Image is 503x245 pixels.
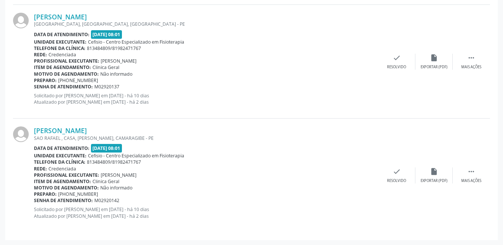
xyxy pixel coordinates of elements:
b: Preparo: [34,77,57,84]
b: Item de agendamento: [34,64,91,70]
span: [PHONE_NUMBER] [58,191,98,197]
i:  [467,54,475,62]
b: Data de atendimento: [34,145,89,151]
span: [DATE] 08:01 [91,30,122,39]
span: [PERSON_NAME] [101,58,136,64]
span: Clinica Geral [92,178,119,185]
img: img [13,13,29,28]
span: 813484809/81982471767 [87,45,141,51]
span: [PHONE_NUMBER] [58,77,98,84]
b: Preparo: [34,191,57,197]
b: Telefone da clínica: [34,159,85,165]
span: Não informado [100,185,132,191]
img: img [13,126,29,142]
span: Cefisio - Centro Especializado em Fisioterapia [88,153,184,159]
i: check [393,54,401,62]
span: M02920142 [94,197,119,204]
div: [GEOGRAPHIC_DATA], [GEOGRAPHIC_DATA], [GEOGRAPHIC_DATA] - PE [34,21,378,27]
span: [DATE] 08:01 [91,144,122,153]
span: 813484809/81982471767 [87,159,141,165]
span: Clinica Geral [92,64,119,70]
i: insert_drive_file [430,167,438,176]
b: Item de agendamento: [34,178,91,185]
span: Não informado [100,71,132,77]
b: Rede: [34,166,47,172]
p: Solicitado por [PERSON_NAME] em [DATE] - há 10 dias Atualizado por [PERSON_NAME] em [DATE] - há 2... [34,92,378,105]
div: SAO RAFAEL , CASA, [PERSON_NAME], CAMARAGIBE - PE [34,135,378,141]
div: Resolvido [387,178,406,183]
span: M02920137 [94,84,119,90]
b: Telefone da clínica: [34,45,85,51]
i: insert_drive_file [430,54,438,62]
div: Mais ações [461,65,481,70]
span: Credenciada [48,51,76,58]
span: Cefisio - Centro Especializado em Fisioterapia [88,39,184,45]
p: Solicitado por [PERSON_NAME] em [DATE] - há 10 dias Atualizado por [PERSON_NAME] em [DATE] - há 2... [34,206,378,219]
a: [PERSON_NAME] [34,13,87,21]
b: Rede: [34,51,47,58]
b: Senha de atendimento: [34,84,93,90]
span: [PERSON_NAME] [101,172,136,178]
span: Credenciada [48,166,76,172]
b: Motivo de agendamento: [34,71,99,77]
div: Resolvido [387,65,406,70]
b: Profissional executante: [34,172,99,178]
b: Profissional executante: [34,58,99,64]
b: Senha de atendimento: [34,197,93,204]
b: Motivo de agendamento: [34,185,99,191]
b: Unidade executante: [34,153,87,159]
a: [PERSON_NAME] [34,126,87,135]
b: Unidade executante: [34,39,87,45]
div: Exportar (PDF) [421,65,447,70]
div: Exportar (PDF) [421,178,447,183]
b: Data de atendimento: [34,31,89,38]
i:  [467,167,475,176]
div: Mais ações [461,178,481,183]
i: check [393,167,401,176]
